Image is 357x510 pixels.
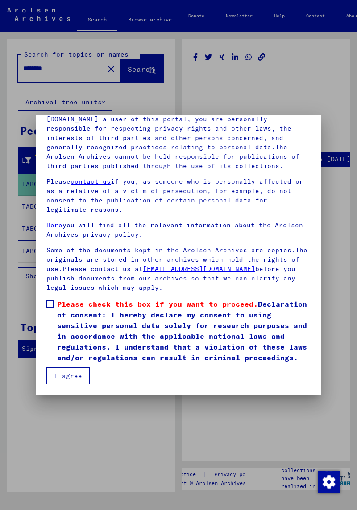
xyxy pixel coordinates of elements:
p: you will find all the relevant information about the Arolsen Archives privacy policy. [46,221,311,239]
p: Some of the documents kept in the Arolsen Archives are copies.The originals are stored in other a... [46,246,311,292]
button: I agree [46,367,90,384]
p: Please note that this portal on victims of Nazi [MEDICAL_DATA] contains sensitive data on identif... [46,96,311,171]
img: Change consent [318,471,340,493]
span: Please check this box if you want to proceed. [57,300,258,308]
p: Please if you, as someone who is personally affected or as a relative of a victim of persecution,... [46,177,311,214]
a: [EMAIL_ADDRESS][DOMAIN_NAME] [143,265,255,273]
a: contact us [71,177,111,185]
a: Here [46,221,62,229]
span: Declaration of consent: I hereby declare my consent to using sensitive personal data solely for r... [57,299,311,363]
